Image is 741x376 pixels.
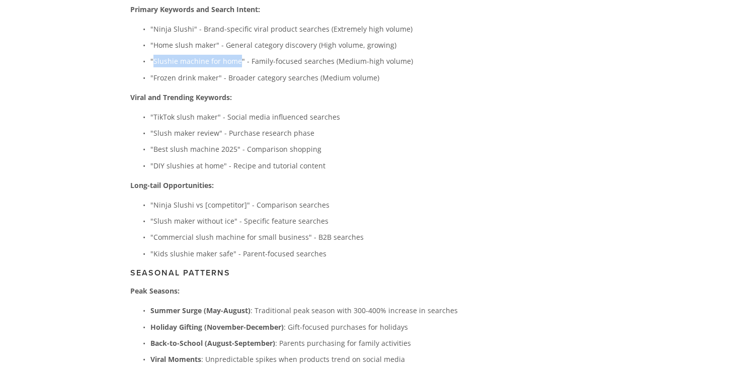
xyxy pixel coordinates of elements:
[130,268,483,277] h3: Seasonal Patterns
[150,338,275,348] strong: Back-to-School (August-September)
[150,55,483,67] p: "Slushie machine for home" - Family-focused searches (Medium-high volume)
[150,321,483,333] p: : Gift-focused purchases for holidays
[150,337,483,349] p: : Parents purchasing for family activities
[150,304,483,317] p: : Traditional peak season with 300-400% increase in searches
[130,5,260,14] strong: Primary Keywords and Search Intent:
[150,231,483,243] p: "Commercial slush machine for small business" - B2B searches
[130,92,232,102] strong: Viral and Trending Keywords:
[150,322,284,332] strong: Holiday Gifting (November-December)
[150,247,483,260] p: "Kids slushie maker safe" - Parent-focused searches
[150,111,483,123] p: "TikTok slush maker" - Social media influenced searches
[150,354,201,364] strong: Viral Moments
[150,306,251,315] strong: Summer Surge (May-August)
[150,143,483,155] p: "Best slush machine 2025" - Comparison shopping
[150,71,483,84] p: "Frozen drink maker" - Broader category searches (Medium volume)
[150,39,483,51] p: "Home slush maker" - General category discovery (High volume, growing)
[130,286,180,296] strong: Peak Seasons:
[130,180,214,190] strong: Long-tail Opportunities:
[150,159,483,172] p: "DIY slushies at home" - Recipe and tutorial content
[150,215,483,227] p: "Slush maker without ice" - Specific feature searches
[150,353,483,365] p: : Unpredictable spikes when products trend on social media
[150,23,483,35] p: "Ninja Slushi" - Brand-specific viral product searches (Extremely high volume)
[150,199,483,211] p: "Ninja Slushi vs [competitor]" - Comparison searches
[150,127,483,139] p: "Slush maker review" - Purchase research phase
